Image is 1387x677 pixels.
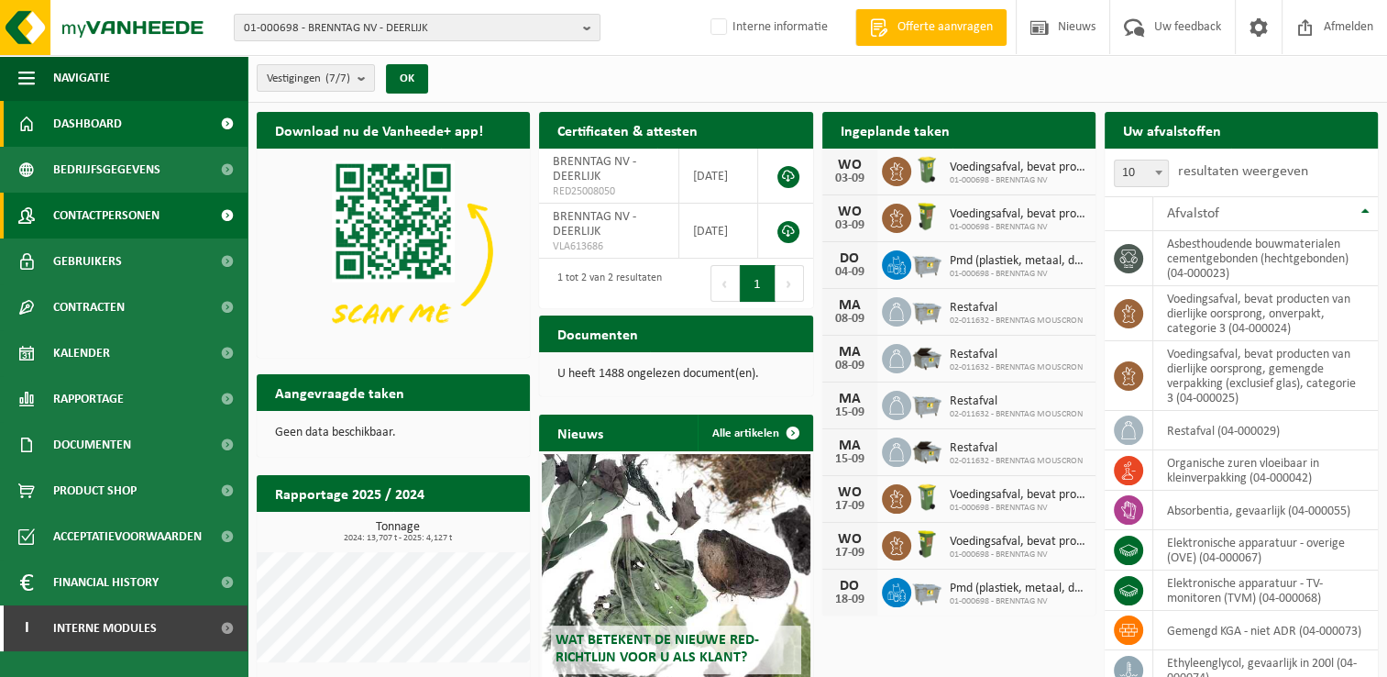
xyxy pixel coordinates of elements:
count: (7/7) [325,72,350,84]
img: WB-2500-GAL-GY-01 [911,575,942,606]
span: I [18,605,35,651]
td: asbesthoudende bouwmaterialen cementgebonden (hechtgebonden) (04-000023) [1153,231,1378,286]
td: voedingsafval, bevat producten van dierlijke oorsprong, gemengde verpakking (exclusief glas), cat... [1153,341,1378,411]
div: 1 tot 2 van 2 resultaten [548,263,662,304]
td: restafval (04-000029) [1153,411,1378,450]
span: BRENNTAG NV - DEERLIJK [553,155,636,183]
div: 17-09 [831,547,868,560]
img: WB-2500-GAL-GY-01 [911,388,942,419]
span: Pmd (plastiek, metaal, drankkartons) (bedrijven) [950,582,1086,596]
div: WO [831,158,868,172]
img: WB-0060-HPE-GN-50 [911,528,942,560]
h2: Aangevraagde taken [257,374,423,410]
div: 08-09 [831,313,868,326]
span: Contracten [53,284,125,330]
td: [DATE] [679,204,758,259]
div: 15-09 [831,453,868,466]
span: Contactpersonen [53,193,160,239]
span: Pmd (plastiek, metaal, drankkartons) (bedrijven) [950,254,1086,269]
div: 18-09 [831,594,868,606]
div: 04-09 [831,266,868,279]
span: Afvalstof [1167,206,1219,221]
div: WO [831,485,868,500]
span: Acceptatievoorwaarden [53,514,202,560]
div: MA [831,345,868,360]
div: MA [831,392,868,406]
span: 01-000698 - BRENNTAG NV [950,503,1086,514]
span: Navigatie [53,55,110,101]
span: Gebruikers [53,239,122,284]
span: 02-011632 - BRENNTAG MOUSCRON [950,316,1083,327]
div: 17-09 [831,500,868,513]
button: 01-000698 - BRENNTAG NV - DEERLIJK [234,14,600,41]
td: voedingsafval, bevat producten van dierlijke oorsprong, onverpakt, categorie 3 (04-000024) [1153,286,1378,341]
p: U heeft 1488 ongelezen document(en). [557,368,794,381]
span: Product Shop [53,468,137,514]
img: WB-2500-GAL-GY-01 [911,294,942,326]
span: 01-000698 - BRENNTAG NV [950,175,1086,186]
div: MA [831,298,868,313]
h3: Tonnage [266,521,530,543]
div: 08-09 [831,360,868,372]
span: Dashboard [53,101,122,147]
span: 10 [1114,160,1169,187]
span: 01-000698 - BRENNTAG NV [950,269,1086,280]
span: Voedingsafval, bevat producten van dierlijke oorsprong, onverpakt, categorie 3 [950,488,1086,503]
span: 02-011632 - BRENNTAG MOUSCRON [950,456,1083,467]
span: Vestigingen [267,65,350,93]
span: Restafval [950,348,1083,362]
a: Bekijk rapportage [393,511,528,548]
button: Vestigingen(7/7) [257,64,375,92]
div: WO [831,205,868,219]
td: elektronische apparatuur - TV-monitoren (TVM) (04-000068) [1153,571,1378,611]
span: 01-000698 - BRENNTAG NV [950,222,1086,233]
span: Interne modules [53,605,157,651]
button: OK [386,64,428,94]
button: 1 [740,265,776,302]
span: Offerte aanvragen [893,18,997,37]
span: 01-000698 - BRENNTAG NV [950,549,1086,560]
h2: Ingeplande taken [822,112,968,148]
span: Restafval [950,441,1083,456]
span: Documenten [53,422,131,468]
a: Offerte aanvragen [855,9,1007,46]
td: organische zuren vloeibaar in kleinverpakking (04-000042) [1153,450,1378,491]
button: Next [776,265,804,302]
span: 2024: 13,707 t - 2025: 4,127 t [266,534,530,543]
button: Previous [710,265,740,302]
span: Financial History [53,560,159,605]
a: Alle artikelen [698,415,811,451]
span: 10 [1115,161,1168,186]
span: Voedingsafval, bevat producten van dierlijke oorsprong, onverpakt, categorie 3 [950,207,1086,222]
div: MA [831,438,868,453]
div: 03-09 [831,219,868,232]
td: [DATE] [679,149,758,204]
span: Voedingsafval, bevat producten van dierlijke oorsprong, onverpakt, categorie 3 [950,161,1086,175]
span: 01-000698 - BRENNTAG NV - DEERLIJK [244,15,576,42]
img: WB-5000-GAL-GY-01 [911,341,942,372]
div: 15-09 [831,406,868,419]
p: Geen data beschikbaar. [275,427,512,439]
td: gemengd KGA - niet ADR (04-000073) [1153,611,1378,650]
label: resultaten weergeven [1178,164,1308,179]
span: 02-011632 - BRENNTAG MOUSCRON [950,409,1083,420]
td: elektronische apparatuur - overige (OVE) (04-000067) [1153,530,1378,571]
span: Wat betekent de nieuwe RED-richtlijn voor u als klant? [556,633,759,665]
span: Rapportage [53,376,124,422]
h2: Uw afvalstoffen [1105,112,1239,148]
img: WB-0060-HPE-GN-50 [911,201,942,232]
span: Kalender [53,330,110,376]
img: WB-0140-HPE-GN-50 [911,482,942,513]
div: WO [831,532,868,547]
img: WB-2500-GAL-GY-01 [911,248,942,279]
td: absorbentia, gevaarlijk (04-000055) [1153,491,1378,530]
div: DO [831,251,868,266]
h2: Download nu de Vanheede+ app! [257,112,501,148]
span: BRENNTAG NV - DEERLIJK [553,210,636,239]
span: Bedrijfsgegevens [53,147,160,193]
span: RED25008050 [553,184,665,199]
span: VLA613686 [553,239,665,254]
span: Restafval [950,394,1083,409]
h2: Certificaten & attesten [539,112,716,148]
span: Restafval [950,301,1083,316]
